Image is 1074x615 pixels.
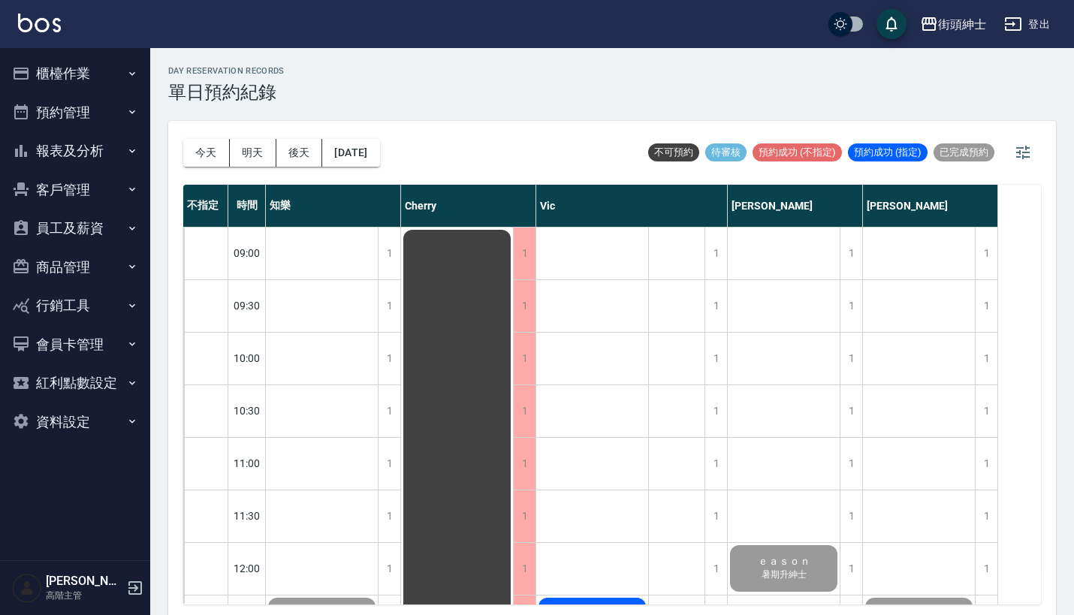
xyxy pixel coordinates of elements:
[228,437,266,490] div: 11:00
[228,542,266,595] div: 12:00
[704,385,727,437] div: 1
[378,438,400,490] div: 1
[378,385,400,437] div: 1
[266,185,401,227] div: 知樂
[322,139,379,167] button: [DATE]
[18,14,61,32] img: Logo
[46,574,122,589] h5: [PERSON_NAME]
[6,209,144,248] button: 員工及薪資
[704,333,727,384] div: 1
[6,325,144,364] button: 會員卡管理
[998,11,1056,38] button: 登出
[183,185,228,227] div: 不指定
[228,384,266,437] div: 10:30
[513,438,535,490] div: 1
[975,280,997,332] div: 1
[975,385,997,437] div: 1
[863,185,998,227] div: [PERSON_NAME]
[536,185,728,227] div: Vic
[934,146,994,159] span: 已完成預約
[168,82,285,103] h3: 單日預約紀錄
[378,333,400,384] div: 1
[6,286,144,325] button: 行銷工具
[704,228,727,279] div: 1
[230,139,276,167] button: 明天
[6,402,144,442] button: 資料設定
[228,279,266,332] div: 09:30
[728,185,863,227] div: [PERSON_NAME]
[705,146,747,159] span: 待審核
[228,185,266,227] div: 時間
[840,228,862,279] div: 1
[876,9,907,39] button: save
[6,363,144,402] button: 紅利點數設定
[6,170,144,210] button: 客戶管理
[228,332,266,384] div: 10:00
[228,227,266,279] div: 09:00
[513,333,535,384] div: 1
[378,280,400,332] div: 1
[378,490,400,542] div: 1
[840,333,862,384] div: 1
[938,15,986,34] div: 街頭紳士
[401,185,536,227] div: Cherry
[975,228,997,279] div: 1
[755,555,813,568] span: ｅａｓｏｎ
[46,589,122,602] p: 高階主管
[168,66,285,76] h2: day Reservation records
[759,568,810,581] span: 暑期升紳士
[840,543,862,595] div: 1
[6,54,144,93] button: 櫃檯作業
[513,490,535,542] div: 1
[840,438,862,490] div: 1
[648,146,699,159] span: 不可預約
[975,543,997,595] div: 1
[6,131,144,170] button: 報表及分析
[704,438,727,490] div: 1
[753,146,842,159] span: 預約成功 (不指定)
[840,280,862,332] div: 1
[848,146,928,159] span: 預約成功 (指定)
[276,139,323,167] button: 後天
[975,490,997,542] div: 1
[183,139,230,167] button: 今天
[12,573,42,603] img: Person
[228,490,266,542] div: 11:30
[513,228,535,279] div: 1
[840,385,862,437] div: 1
[975,438,997,490] div: 1
[6,248,144,287] button: 商品管理
[513,543,535,595] div: 1
[975,333,997,384] div: 1
[513,280,535,332] div: 1
[704,280,727,332] div: 1
[378,543,400,595] div: 1
[704,490,727,542] div: 1
[378,228,400,279] div: 1
[840,490,862,542] div: 1
[704,543,727,595] div: 1
[6,93,144,132] button: 預約管理
[914,9,992,40] button: 街頭紳士
[513,385,535,437] div: 1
